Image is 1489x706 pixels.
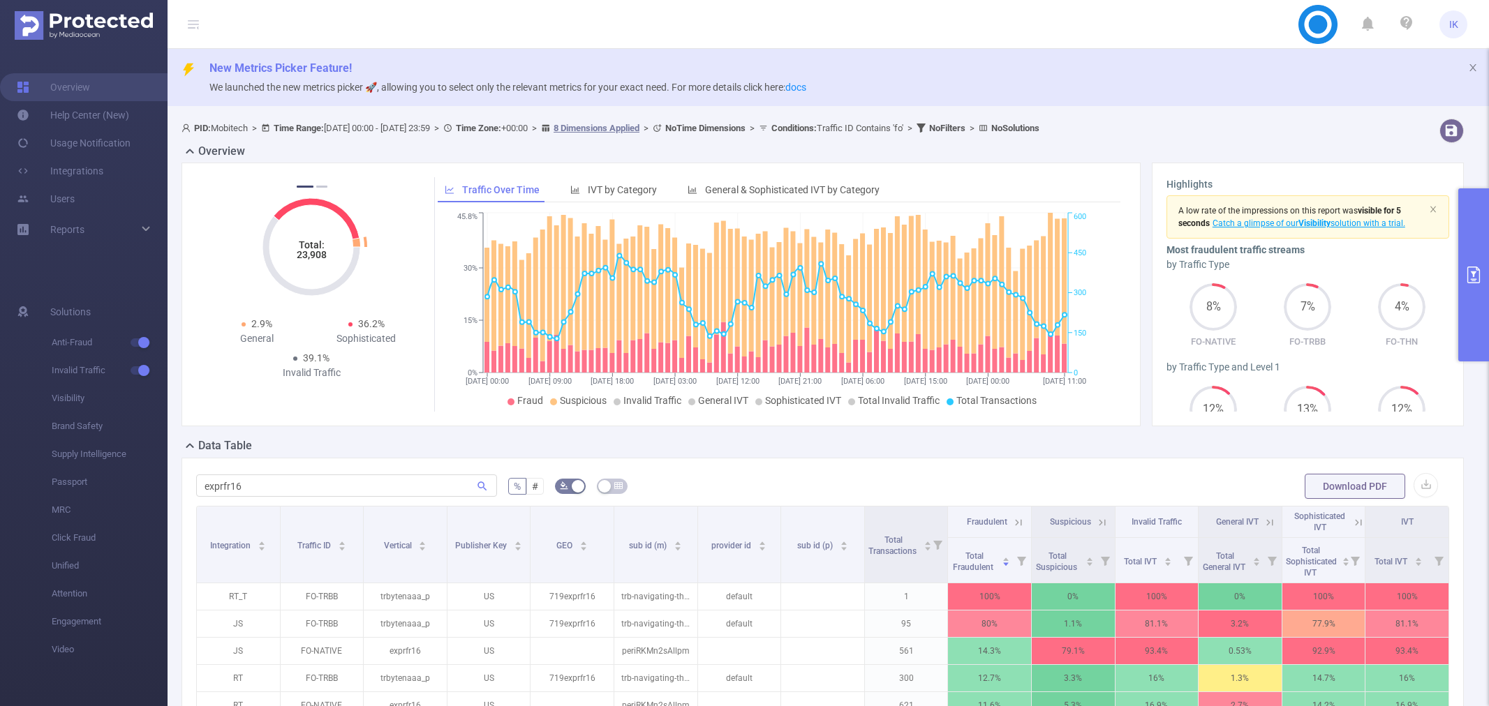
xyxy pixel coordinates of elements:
span: A low rate of the impressions on this report [1178,206,1340,216]
span: Total Invalid Traffic [858,395,940,406]
span: Traffic ID Contains 'fo' [771,123,903,133]
b: Time Zone: [456,123,501,133]
p: default [698,583,781,610]
div: Sort [338,539,346,548]
button: icon: close [1468,60,1478,75]
span: Total Sophisticated IVT [1286,546,1337,578]
tspan: 23,908 [297,249,327,260]
b: No Filters [929,123,965,133]
div: Sort [1164,555,1172,564]
p: trbytenaaa_p [364,583,447,610]
i: Filter menu [1262,538,1282,583]
p: 719exprfr16 [531,665,614,691]
span: Attention [52,580,168,608]
div: General [202,331,311,346]
h3: Highlights [1166,177,1449,192]
span: IK [1449,10,1458,38]
span: Total General IVT [1203,551,1247,572]
button: 1 [297,186,313,188]
p: FO-THN [1355,335,1449,349]
p: 79.1% [1032,638,1115,664]
i: icon: caret-down [1342,560,1349,564]
tspan: 0% [468,368,477,377]
b: Conditions : [771,123,817,133]
i: icon: bg-colors [560,481,568,490]
p: FO-TRBB [1261,335,1355,349]
tspan: [DATE] 06:00 [841,377,884,386]
a: docs [785,82,806,93]
i: icon: caret-down [1002,560,1009,564]
p: 100% [1365,583,1449,610]
i: icon: close [1468,63,1478,73]
p: FO-TRBB [281,610,364,637]
div: by Traffic Type and Level 1 [1166,360,1449,375]
i: icon: thunderbolt [182,63,195,77]
div: Sort [924,539,932,548]
span: Integration [210,541,253,550]
tspan: [DATE] 15:00 [904,377,947,386]
span: Anti-Fraud [52,329,168,356]
span: Passport [52,468,168,496]
i: icon: bar-chart [570,185,580,195]
span: Click Fraud [52,524,168,552]
tspan: [DATE] 00:00 [966,377,1009,386]
i: Filter menu [1012,538,1031,583]
i: icon: caret-up [1414,555,1422,559]
p: 80% [948,610,1031,637]
span: Fraudulent [967,517,1007,527]
tspan: [DATE] 12:00 [716,377,760,386]
tspan: 450 [1074,248,1086,257]
p: FO-TRBB [281,665,364,691]
span: 36.2% [358,318,385,329]
b: Most fraudulent traffic streams [1166,244,1305,255]
p: 16% [1116,665,1199,691]
p: 719exprfr16 [531,583,614,610]
i: icon: caret-up [840,539,847,543]
span: > [528,123,541,133]
u: 8 Dimensions Applied [554,123,639,133]
span: 8% [1190,301,1237,313]
div: Sort [1002,555,1010,564]
i: icon: caret-up [924,539,931,543]
i: icon: caret-down [338,545,346,549]
span: Publisher Key [455,541,509,550]
p: FO-TRBB [281,583,364,610]
a: Integrations [17,157,103,185]
span: 12% [1378,404,1425,415]
tspan: Total: [299,239,325,250]
p: RT_T [197,583,280,610]
span: Brand Safety [52,412,168,440]
b: No Solutions [991,123,1039,133]
p: trbytenaaa_p [364,610,447,637]
i: icon: caret-down [759,545,766,549]
i: icon: caret-up [1342,555,1349,559]
span: Video [52,636,168,663]
p: FO-NATIVE [1166,335,1261,349]
span: GEO [556,541,575,550]
p: default [698,665,781,691]
p: 100% [1282,583,1365,610]
i: icon: caret-up [258,539,266,543]
p: 561 [865,638,948,664]
img: Protected Media [15,11,153,40]
button: Download PDF [1305,474,1405,499]
p: 81.1% [1365,610,1449,637]
i: icon: caret-down [924,545,931,549]
h2: Overview [198,143,245,160]
i: icon: caret-up [1252,555,1260,559]
a: Overview [17,73,90,101]
span: Sophisticated IVT [1294,511,1345,532]
p: 1.3% [1199,665,1282,691]
p: FO-NATIVE [281,638,364,664]
span: % [514,481,521,492]
div: Sort [514,539,522,548]
p: US [447,610,531,637]
i: icon: caret-down [1414,560,1422,564]
span: Engagement [52,608,168,636]
span: Traffic ID [297,541,333,550]
b: PID: [194,123,211,133]
div: Sort [258,539,266,548]
p: trb-navigating-the-world-of-personal-loans-what-you-need-to-know [614,665,697,691]
div: Sort [418,539,427,548]
span: New Metrics Picker Feature! [209,61,352,75]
